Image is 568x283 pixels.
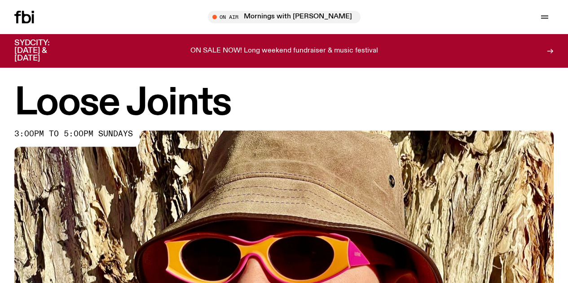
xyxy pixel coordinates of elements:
[14,39,72,62] h3: SYDCITY: [DATE] & [DATE]
[14,85,554,122] h1: Loose Joints
[208,11,361,23] button: On AirMornings with [PERSON_NAME] / booked and busy
[14,131,133,138] span: 3:00pm to 5:00pm sundays
[190,47,378,55] p: ON SALE NOW! Long weekend fundraiser & music festival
